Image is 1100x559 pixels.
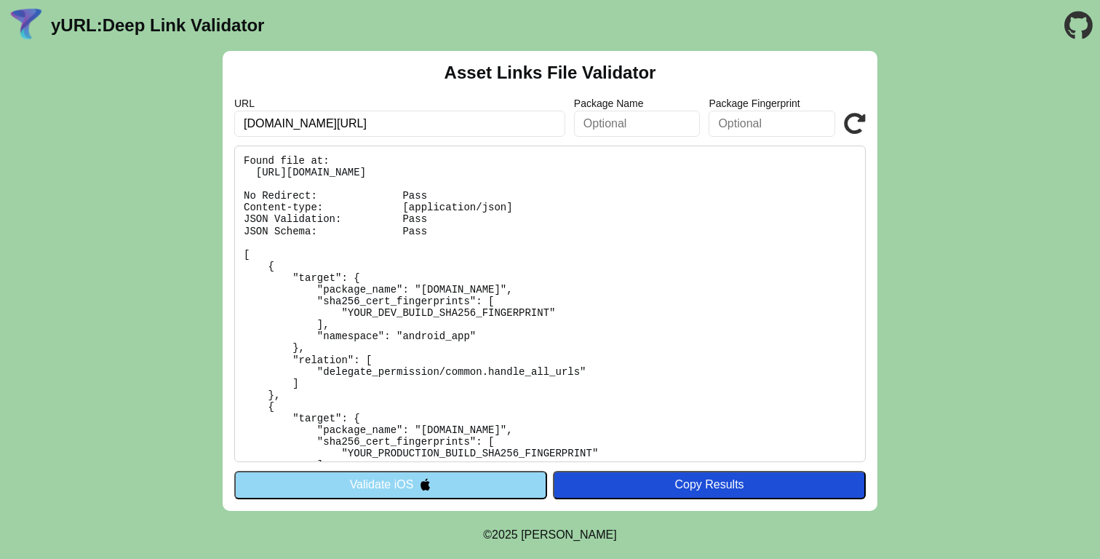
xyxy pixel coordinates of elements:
[234,111,565,137] input: Required
[483,511,616,559] footer: ©
[560,478,858,491] div: Copy Results
[709,98,835,109] label: Package Fingerprint
[553,471,866,499] button: Copy Results
[574,98,701,109] label: Package Name
[51,15,264,36] a: yURL:Deep Link Validator
[709,111,835,137] input: Optional
[492,528,518,541] span: 2025
[7,7,45,44] img: yURL Logo
[234,146,866,462] pre: Found file at: [URL][DOMAIN_NAME] No Redirect: Pass Content-type: [application/json] JSON Validat...
[521,528,617,541] a: Michael Ibragimchayev's Personal Site
[234,98,565,109] label: URL
[234,471,547,499] button: Validate iOS
[445,63,656,83] h2: Asset Links File Validator
[419,478,431,491] img: appleIcon.svg
[574,111,701,137] input: Optional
